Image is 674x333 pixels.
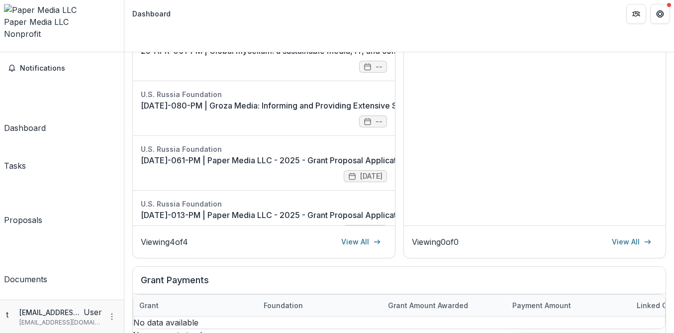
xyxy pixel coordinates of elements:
[4,4,120,16] img: Paper Media LLC
[258,295,382,316] div: Foundation
[4,16,120,28] div: Paper Media LLC
[4,230,47,285] a: Documents
[133,295,258,316] div: Grant
[19,307,84,318] p: [EMAIL_ADDRESS][DOMAIN_NAME]
[133,317,665,329] p: No data available
[4,80,46,134] a: Dashboard
[106,311,118,323] button: More
[4,122,46,134] div: Dashboard
[20,64,116,73] span: Notifications
[84,306,102,318] p: User
[412,236,459,248] p: Viewing 0 of 0
[19,318,102,327] p: [EMAIL_ADDRESS][DOMAIN_NAME]
[506,295,631,316] div: Payment Amount
[141,209,443,221] a: [DATE]-013-PM | Paper Media LLC - 2025 - Grant Proposal Application ([DATE])
[382,300,474,311] div: Grant amount awarded
[382,295,506,316] div: Grant amount awarded
[650,4,670,24] button: Get Help
[258,300,309,311] div: Foundation
[606,234,658,250] a: View All
[4,214,42,226] div: Proposals
[132,8,171,19] div: Dashboard
[4,60,120,76] button: Notifications
[4,160,26,172] div: Tasks
[141,100,564,111] a: [DATE]-080-PM | Groza Media: Informing and Providing Extensive Support for Students in [GEOGRAPHI...
[4,29,41,39] span: Nonprofit
[141,275,658,294] h2: Grant Payments
[506,300,577,311] div: Payment Amount
[4,273,47,285] div: Documents
[141,154,443,166] a: [DATE]-061-PM | Paper Media LLC - 2025 - Grant Proposal Application ([DATE])
[141,236,188,248] p: Viewing 4 of 4
[4,176,42,226] a: Proposals
[128,6,175,21] nav: breadcrumb
[4,138,26,172] a: Tasks
[335,234,387,250] a: View All
[141,45,630,57] a: 25-APR-061-PM | Global mycelium: a sustainable media, IT, and community ecosystem for the global ...
[626,4,646,24] button: Partners
[133,300,165,311] div: Grant
[6,309,15,321] div: tramontana12@protonmail.com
